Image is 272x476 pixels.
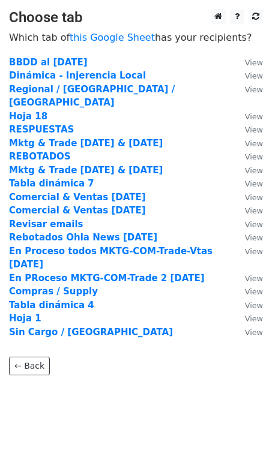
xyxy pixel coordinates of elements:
[245,85,263,94] small: View
[245,179,263,188] small: View
[233,300,263,311] a: View
[245,206,263,215] small: View
[245,193,263,202] small: View
[9,246,213,270] a: En Proceso todos MKTG-COM-Trade-Vtas [DATE]
[233,246,263,257] a: View
[245,58,263,67] small: View
[9,232,157,243] a: Rebotados Ohla News [DATE]
[9,165,163,176] a: Mktg & Trade [DATE] & [DATE]
[245,247,263,256] small: View
[233,165,263,176] a: View
[9,327,173,338] a: Sin Cargo / [GEOGRAPHIC_DATA]
[9,138,163,149] a: Mktg & Trade [DATE] & [DATE]
[9,178,94,189] a: Tabla dinámica 7
[9,111,47,122] a: Hoja 18
[9,84,175,109] a: Regional / [GEOGRAPHIC_DATA] / [GEOGRAPHIC_DATA]
[245,287,263,296] small: View
[9,192,146,203] a: Comercial & Ventas [DATE]
[245,152,263,161] small: View
[9,70,146,81] a: Dinámica - Injerencia Local
[9,300,94,311] a: Tabla dinámica 4
[233,111,263,122] a: View
[233,70,263,81] a: View
[245,301,263,310] small: View
[9,313,41,324] a: Hoja 1
[233,327,263,338] a: View
[233,124,263,135] a: View
[245,125,263,134] small: View
[9,124,74,135] a: RESPUESTAS
[233,286,263,297] a: View
[233,151,263,162] a: View
[245,71,263,80] small: View
[9,357,50,375] a: ← Back
[70,32,155,43] a: this Google Sheet
[233,192,263,203] a: View
[233,219,263,230] a: View
[245,233,263,242] small: View
[9,273,205,284] a: En PRoceso MKTG-COM-Trade 2 [DATE]
[9,31,263,44] p: Which tab of has your recipients?
[245,166,263,175] small: View
[9,151,71,162] a: REBOTADOS
[9,9,263,26] h3: Choose tab
[233,84,263,95] a: View
[233,273,263,284] a: View
[233,205,263,216] a: View
[9,219,83,230] a: Revisar emails
[9,286,98,297] a: Compras / Supply
[9,205,146,216] a: Comercial & Ventas [DATE]
[245,274,263,283] small: View
[245,220,263,229] small: View
[233,313,263,324] a: View
[233,232,263,243] a: View
[233,57,263,68] a: View
[9,57,88,68] a: BBDD al [DATE]
[233,178,263,189] a: View
[245,112,263,121] small: View
[245,314,263,323] small: View
[233,138,263,149] a: View
[245,328,263,337] small: View
[245,139,263,148] small: View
